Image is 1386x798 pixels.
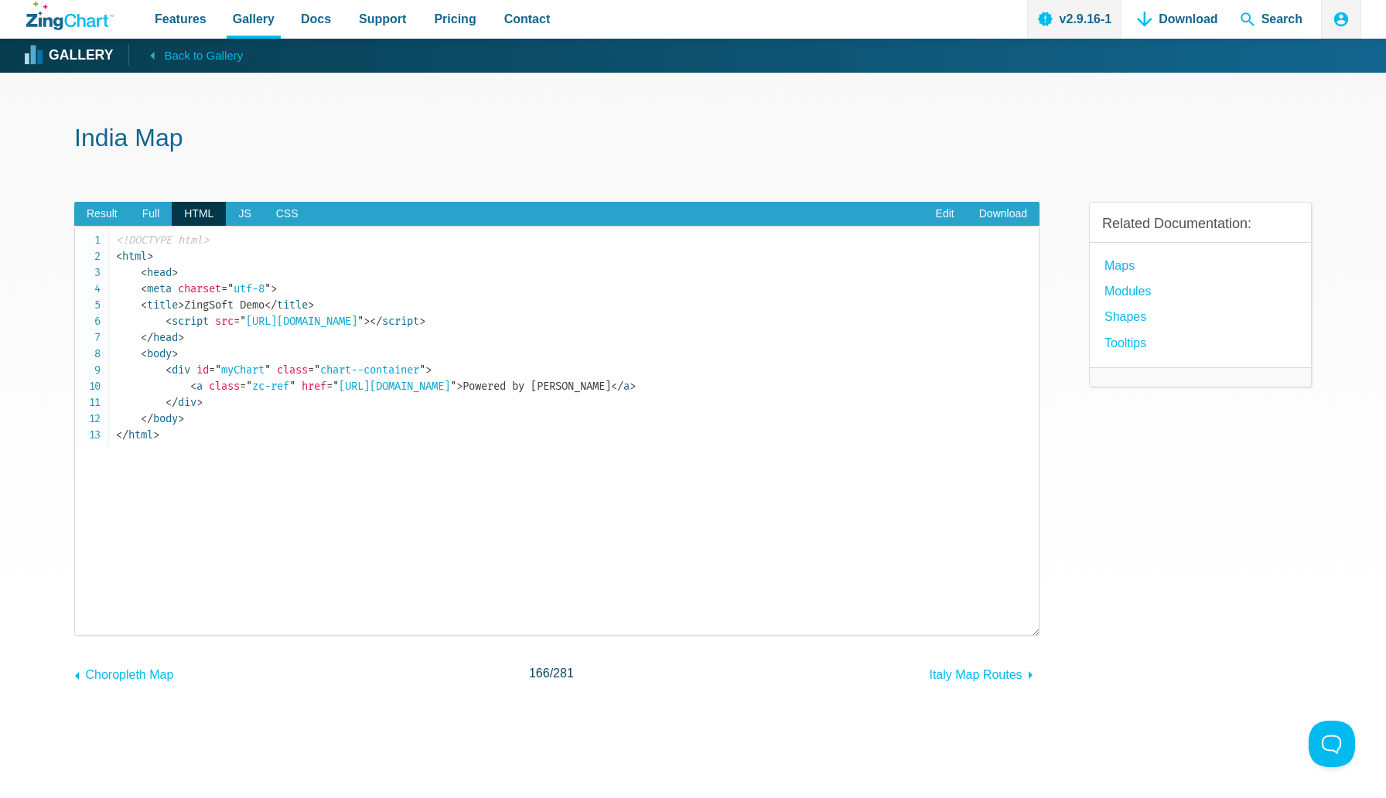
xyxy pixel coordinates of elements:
span: src [215,315,234,328]
span: " [240,315,246,328]
span: Back to Gallery [164,46,243,66]
code: ZingSoft Demo Powered by [PERSON_NAME] [116,232,1039,443]
span: utf-8 [221,282,271,295]
span: CSS [264,202,311,227]
span: Choropleth Map [85,668,173,681]
span: > [178,331,184,344]
span: = [234,315,240,328]
span: head [141,331,178,344]
span: href [302,380,326,393]
span: = [308,363,314,377]
a: Download [967,202,1039,227]
span: id [196,363,209,377]
span: > [178,412,184,425]
span: > [425,363,432,377]
span: charset [178,282,221,295]
span: myChart [209,363,271,377]
span: </ [611,380,623,393]
span: </ [265,298,277,312]
span: / [529,663,574,684]
span: 166 [529,667,550,680]
span: </ [141,331,153,344]
span: < [141,266,147,279]
span: < [166,363,172,377]
span: body [141,412,178,425]
span: div [166,396,196,409]
span: > [147,250,153,263]
span: script [166,315,209,328]
span: </ [141,412,153,425]
span: < [116,250,122,263]
span: = [209,363,215,377]
span: " [314,363,320,377]
span: chart--container [308,363,425,377]
span: " [227,282,234,295]
span: 281 [553,667,574,680]
span: Pricing [434,9,476,29]
a: Maps [1104,255,1135,276]
a: Tooltips [1104,332,1146,353]
span: = [326,380,333,393]
span: [URL][DOMAIN_NAME] [326,380,456,393]
span: > [308,298,314,312]
span: [URL][DOMAIN_NAME] [234,315,364,328]
span: > [196,396,203,409]
span: html [116,428,153,442]
span: </ [370,315,382,328]
a: Choropleth Map [74,660,173,685]
span: </ [166,396,178,409]
span: < [166,315,172,328]
span: a [190,380,203,393]
h3: Related Documentation: [1102,215,1299,233]
span: > [456,380,463,393]
span: Support [359,9,406,29]
span: Gallery [233,9,275,29]
a: Edit [923,202,967,227]
span: " [419,363,425,377]
span: zc-ref [240,380,295,393]
span: html [116,250,147,263]
span: > [419,315,425,328]
a: ZingChart Logo. Click to return to the homepage [26,2,114,30]
span: Italy Map Routes [929,668,1022,681]
span: Result [74,202,130,227]
span: " [265,363,271,377]
a: Italy Map Routes [929,660,1039,685]
span: > [153,428,159,442]
span: > [364,315,370,328]
span: <!DOCTYPE html> [116,234,209,247]
span: = [240,380,246,393]
iframe: Toggle Customer Support [1309,721,1355,767]
span: > [630,380,636,393]
span: </ [116,428,128,442]
a: modules [1104,281,1151,302]
span: > [178,298,184,312]
span: Features [155,9,207,29]
span: " [289,380,295,393]
span: a [611,380,630,393]
strong: Gallery [49,49,113,63]
span: = [221,282,227,295]
span: < [141,282,147,295]
span: < [141,298,147,312]
span: " [246,380,252,393]
span: meta [141,282,172,295]
span: Contact [504,9,551,29]
span: < [141,347,147,360]
span: title [141,298,178,312]
span: JS [226,202,263,227]
span: body [141,347,172,360]
span: > [172,347,178,360]
span: " [357,315,364,328]
span: script [370,315,419,328]
span: " [215,363,221,377]
span: < [190,380,196,393]
span: > [172,266,178,279]
span: class [209,380,240,393]
span: HTML [172,202,226,227]
a: Shapes [1104,306,1146,327]
span: " [333,380,339,393]
span: Full [130,202,172,227]
a: Gallery [26,44,113,67]
span: head [141,266,172,279]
